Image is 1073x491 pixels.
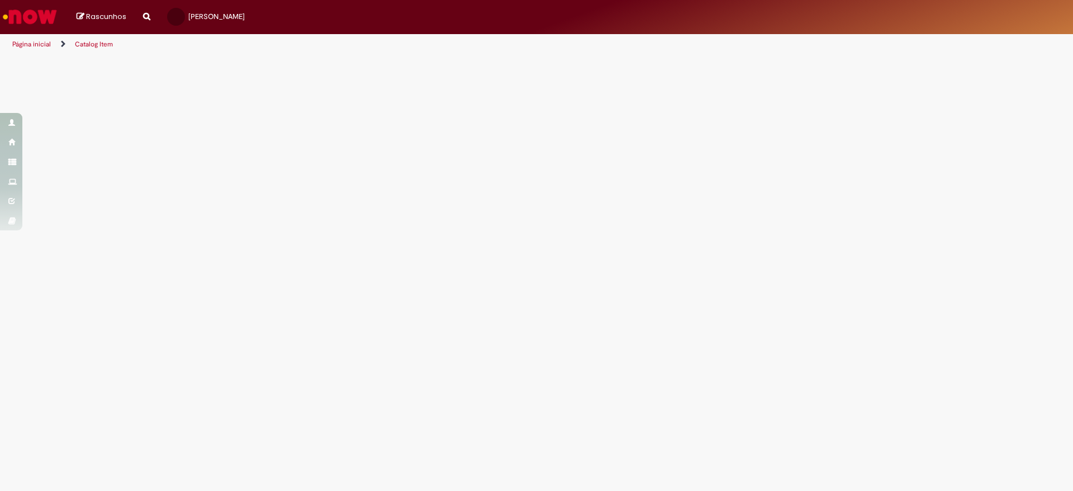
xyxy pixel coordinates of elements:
a: Catalog Item [75,40,113,49]
img: ServiceNow [1,6,59,28]
a: Página inicial [12,40,51,49]
span: Rascunhos [86,11,126,22]
a: Rascunhos [77,12,126,22]
span: [PERSON_NAME] [188,12,245,21]
ul: Trilhas de página [8,34,707,55]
